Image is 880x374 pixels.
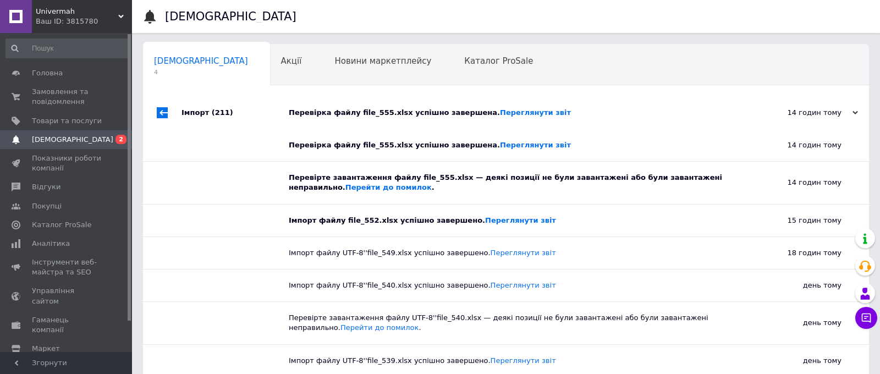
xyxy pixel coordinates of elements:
a: Переглянути звіт [500,141,571,149]
div: 14 годин тому [732,162,869,204]
a: Перейти до помилок [340,323,419,332]
span: 4 [154,68,248,76]
div: Імпорт файлу UTF-8''file_540.xlsx успішно завершено. [289,280,732,290]
span: Інструменти веб-майстра та SEO [32,257,102,277]
div: Перевірте завантаження файлу UTF-8''file_540.xlsx — деякі позиції не були завантажені або були за... [289,313,732,333]
span: Каталог ProSale [464,56,533,66]
span: Показники роботи компанії [32,153,102,173]
a: Переглянути звіт [491,281,556,289]
span: (211) [212,108,233,117]
span: Акції [281,56,302,66]
span: [DEMOGRAPHIC_DATA] [154,56,248,66]
span: 2 [116,135,127,144]
span: [DEMOGRAPHIC_DATA] [32,135,113,145]
button: Чат з покупцем [855,307,877,329]
a: Переглянути звіт [485,216,556,224]
a: Переглянути звіт [491,249,556,257]
div: Перевірка файлу file_555.xlsx успішно завершена. [289,108,748,118]
div: Перевірка файлу file_555.xlsx успішно завершена. [289,140,732,150]
span: Новини маркетплейсу [334,56,431,66]
span: Каталог ProSale [32,220,91,230]
span: Покупці [32,201,62,211]
div: 14 годин тому [748,108,858,118]
div: 15 годин тому [732,205,869,237]
div: 18 годин тому [732,237,869,269]
div: день тому [732,269,869,301]
span: Товари та послуги [32,116,102,126]
span: Замовлення та повідомлення [32,87,102,107]
a: Перейти до помилок [345,183,432,191]
h1: [DEMOGRAPHIC_DATA] [165,10,296,23]
span: Маркет [32,344,60,354]
input: Пошук [5,38,130,58]
a: Переглянути звіт [491,356,556,365]
div: Імпорт файлу UTF-8''file_549.xlsx успішно завершено. [289,248,732,258]
div: Імпорт файлу file_552.xlsx успішно завершено. [289,216,732,226]
div: 14 годин тому [732,129,869,161]
span: Головна [32,68,63,78]
span: Univermah [36,7,118,16]
a: Переглянути звіт [500,108,571,117]
span: Гаманець компанії [32,315,102,335]
span: Відгуки [32,182,61,192]
div: Ваш ID: 3815780 [36,16,132,26]
span: Аналітика [32,239,70,249]
div: день тому [732,302,869,344]
div: Перевірте завантаження файлу file_555.xlsx — деякі позиції не були завантажені або були завантаже... [289,173,732,193]
div: Імпорт файлу UTF-8''file_539.xlsx успішно завершено. [289,356,732,366]
div: Імпорт [182,96,289,129]
span: Управління сайтом [32,286,102,306]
